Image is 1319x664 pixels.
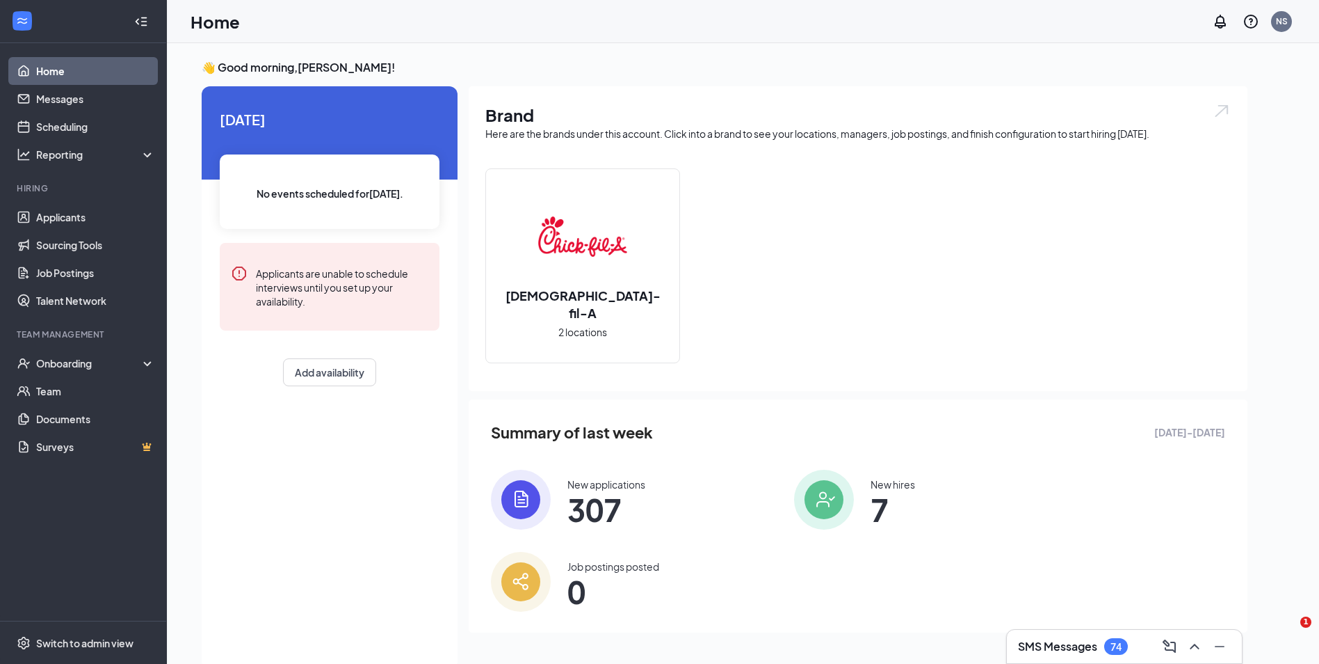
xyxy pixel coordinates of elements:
[1212,13,1229,30] svg: Notifications
[17,148,31,161] svg: Analysis
[1110,641,1122,653] div: 74
[1211,638,1228,655] svg: Minimize
[36,405,155,433] a: Documents
[1243,13,1259,30] svg: QuestionInfo
[191,10,240,33] h1: Home
[485,103,1231,127] h1: Brand
[36,57,155,85] a: Home
[231,265,248,282] svg: Error
[485,127,1231,141] div: Here are the brands under this account. Click into a brand to see your locations, managers, job p...
[220,109,439,130] span: [DATE]
[491,420,653,445] span: Summary of last week
[1018,639,1097,654] h3: SMS Messages
[36,85,155,113] a: Messages
[36,259,155,287] a: Job Postings
[567,560,659,574] div: Job postings posted
[36,636,133,650] div: Switch to admin view
[1213,103,1231,119] img: open.6027fd2a22e1237b5b06.svg
[491,552,551,612] img: icon
[794,470,854,530] img: icon
[567,579,659,604] span: 0
[567,477,645,491] div: New applications
[1161,638,1178,655] svg: ComposeMessage
[1158,635,1181,658] button: ComposeMessage
[491,470,551,530] img: icon
[567,497,645,522] span: 307
[36,433,155,461] a: SurveysCrown
[17,329,152,340] div: Team Management
[1272,617,1305,650] iframe: Intercom live chat
[1276,15,1288,27] div: NS
[871,497,915,522] span: 7
[36,203,155,231] a: Applicants
[134,15,148,29] svg: Collapse
[1183,635,1206,658] button: ChevronUp
[36,287,155,315] a: Talent Network
[15,14,29,28] svg: WorkstreamLogo
[36,231,155,259] a: Sourcing Tools
[256,265,428,308] div: Applicants are unable to schedule interviews until you set up your availability.
[36,356,143,370] div: Onboarding
[257,186,403,201] span: No events scheduled for [DATE] .
[36,113,155,141] a: Scheduling
[1154,425,1225,440] span: [DATE] - [DATE]
[1300,617,1311,628] span: 1
[558,324,607,340] span: 2 locations
[871,477,915,491] div: New hires
[202,60,1247,75] h3: 👋 Good morning, [PERSON_NAME] !
[17,182,152,194] div: Hiring
[538,192,627,281] img: Chick-fil-A
[1186,638,1203,655] svg: ChevronUp
[17,356,31,370] svg: UserCheck
[486,287,679,322] h2: [DEMOGRAPHIC_DATA]-fil-A
[17,636,31,650] svg: Settings
[36,377,155,405] a: Team
[36,148,156,161] div: Reporting
[1208,635,1231,658] button: Minimize
[283,358,376,386] button: Add availability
